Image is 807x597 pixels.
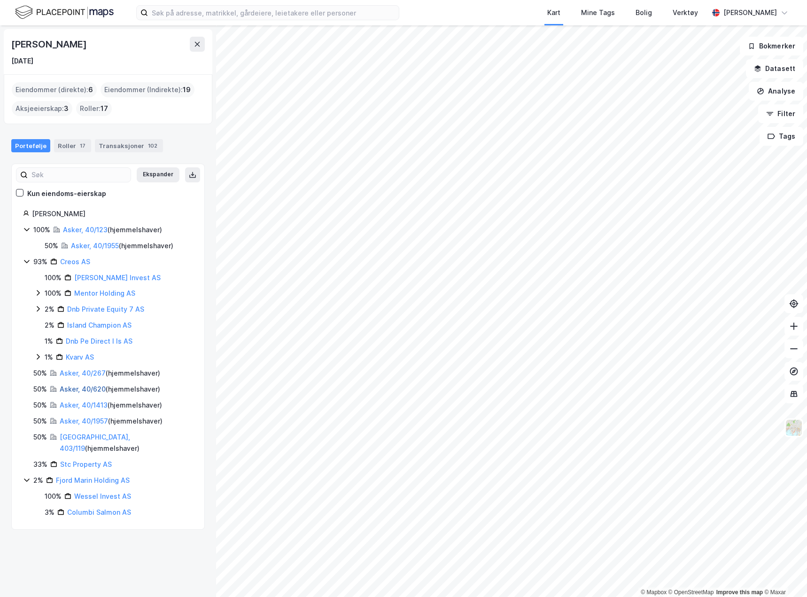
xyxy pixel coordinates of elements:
[60,401,108,409] a: Asker, 40/1413
[45,491,62,502] div: 100%
[137,167,179,182] button: Ekspander
[60,385,106,393] a: Asker, 40/620
[56,476,130,484] a: Fjord Marin Holding AS
[32,208,193,220] div: [PERSON_NAME]
[746,59,803,78] button: Datasett
[12,82,97,97] div: Eiendommer (direkte) :
[45,352,53,363] div: 1%
[641,589,667,596] a: Mapbox
[45,240,58,251] div: 50%
[64,103,69,114] span: 3
[45,320,54,331] div: 2%
[33,368,47,379] div: 50%
[749,82,803,101] button: Analyse
[45,304,54,315] div: 2%
[723,7,777,18] div: [PERSON_NAME]
[33,256,47,267] div: 93%
[78,141,87,150] div: 17
[74,289,135,297] a: Mentor Holding AS
[60,460,112,468] a: Stc Property AS
[11,139,50,152] div: Portefølje
[67,508,131,516] a: Columbi Salmon AS
[33,224,50,236] div: 100%
[760,552,807,597] div: Kontrollprogram for chat
[67,305,144,313] a: Dnb Private Equity 7 AS
[45,288,62,299] div: 100%
[60,416,163,427] div: ( hjemmelshaver )
[668,589,714,596] a: OpenStreetMap
[33,475,43,486] div: 2%
[15,4,114,21] img: logo.f888ab2527a4732fd821a326f86c7f29.svg
[547,7,560,18] div: Kart
[60,369,106,377] a: Asker, 40/267
[785,419,803,437] img: Z
[63,224,162,236] div: ( hjemmelshaver )
[27,188,106,199] div: Kun eiendoms-eierskap
[183,84,191,95] span: 19
[60,368,160,379] div: ( hjemmelshaver )
[45,336,53,347] div: 1%
[636,7,652,18] div: Bolig
[581,7,615,18] div: Mine Tags
[12,101,72,116] div: Aksjeeierskap :
[54,139,91,152] div: Roller
[66,353,94,361] a: Kvarv AS
[60,432,193,454] div: ( hjemmelshaver )
[67,321,132,329] a: Island Champion AS
[673,7,698,18] div: Verktøy
[60,384,160,395] div: ( hjemmelshaver )
[716,589,763,596] a: Improve this map
[45,507,54,518] div: 3%
[11,55,33,67] div: [DATE]
[74,492,131,500] a: Wessel Invest AS
[33,432,47,443] div: 50%
[11,37,88,52] div: [PERSON_NAME]
[60,433,130,452] a: [GEOGRAPHIC_DATA], 403/119
[60,417,108,425] a: Asker, 40/1957
[88,84,93,95] span: 6
[33,384,47,395] div: 50%
[101,82,194,97] div: Eiendommer (Indirekte) :
[760,552,807,597] iframe: Chat Widget
[76,101,112,116] div: Roller :
[33,400,47,411] div: 50%
[758,104,803,123] button: Filter
[71,242,119,250] a: Asker, 40/1955
[33,459,47,470] div: 33%
[60,400,162,411] div: ( hjemmelshaver )
[740,37,803,55] button: Bokmerker
[45,272,62,283] div: 100%
[101,103,108,114] span: 17
[66,337,132,345] a: Dnb Pe Direct I Is AS
[760,127,803,146] button: Tags
[63,226,108,234] a: Asker, 40/123
[146,141,159,150] div: 102
[28,168,131,182] input: Søk
[33,416,47,427] div: 50%
[148,6,399,20] input: Søk på adresse, matrikkel, gårdeiere, leietakere eller personer
[71,240,173,251] div: ( hjemmelshaver )
[95,139,163,152] div: Transaksjoner
[60,258,90,266] a: Creos AS
[74,274,161,282] a: [PERSON_NAME] Invest AS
